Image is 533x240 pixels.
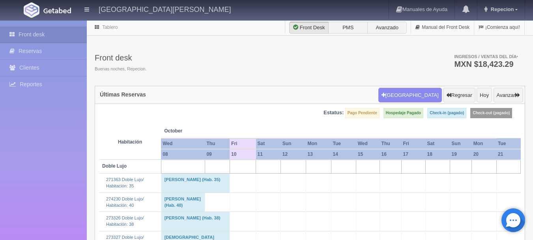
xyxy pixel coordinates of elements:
[380,149,402,160] th: 16
[383,108,423,118] label: Hospedaje Pagado
[472,149,496,160] th: 20
[454,60,518,68] h3: MXN $18,423.29
[281,149,306,160] th: 12
[489,6,514,12] span: Repecion
[256,149,281,160] th: 11
[281,138,306,149] th: Sun
[356,138,380,149] th: Wed
[443,88,475,103] button: Regresar
[472,138,496,149] th: Mon
[205,149,230,160] th: 09
[161,138,205,149] th: Wed
[324,109,344,117] label: Estatus:
[470,108,512,118] label: Check-out (pagado)
[378,88,442,103] button: [GEOGRAPHIC_DATA]
[306,138,331,149] th: Mon
[106,215,144,227] a: 273326 Doble Lujo/Habitación: 38
[205,138,230,149] th: Thu
[345,108,380,118] label: Pago Pendiente
[24,2,39,18] img: Getabed
[477,88,492,103] button: Hoy
[99,4,231,14] h4: [GEOGRAPHIC_DATA][PERSON_NAME]
[102,163,127,169] b: Doble Lujo
[454,54,518,59] span: Ingresos / Ventas del día
[95,66,146,72] span: Buenas noches, Repecion.
[230,149,256,160] th: 10
[367,22,407,34] label: Avanzado
[95,53,146,62] h3: Front desk
[401,138,425,149] th: Fri
[411,20,474,35] a: Manual del Front Desk
[496,138,520,149] th: Tue
[289,22,329,34] label: Front Desk
[426,149,450,160] th: 18
[102,25,118,30] a: Tablero
[331,138,356,149] th: Tue
[161,193,205,212] td: [PERSON_NAME] (Hab. 40)
[427,108,466,118] label: Check-in (pagado)
[164,128,226,134] span: October
[426,138,450,149] th: Sat
[450,138,472,149] th: Sun
[161,149,205,160] th: 08
[496,149,520,160] th: 21
[161,212,230,231] td: [PERSON_NAME] (Hab. 38)
[450,149,472,160] th: 19
[118,139,142,145] strong: Habitación
[380,138,402,149] th: Thu
[401,149,425,160] th: 17
[106,197,144,208] a: 274230 Doble Lujo/Habitación: 40
[100,92,146,98] h4: Últimas Reservas
[331,149,356,160] th: 14
[106,177,144,188] a: 271363 Doble Lujo/Habitación: 35
[43,8,71,13] img: Getabed
[306,149,331,160] th: 13
[328,22,368,34] label: PMS
[230,138,256,149] th: Fri
[494,88,523,103] button: Avanzar
[356,149,380,160] th: 15
[474,20,524,35] a: ¡Comienza aquí!
[256,138,281,149] th: Sat
[161,174,230,193] td: [PERSON_NAME] (Hab. 35)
